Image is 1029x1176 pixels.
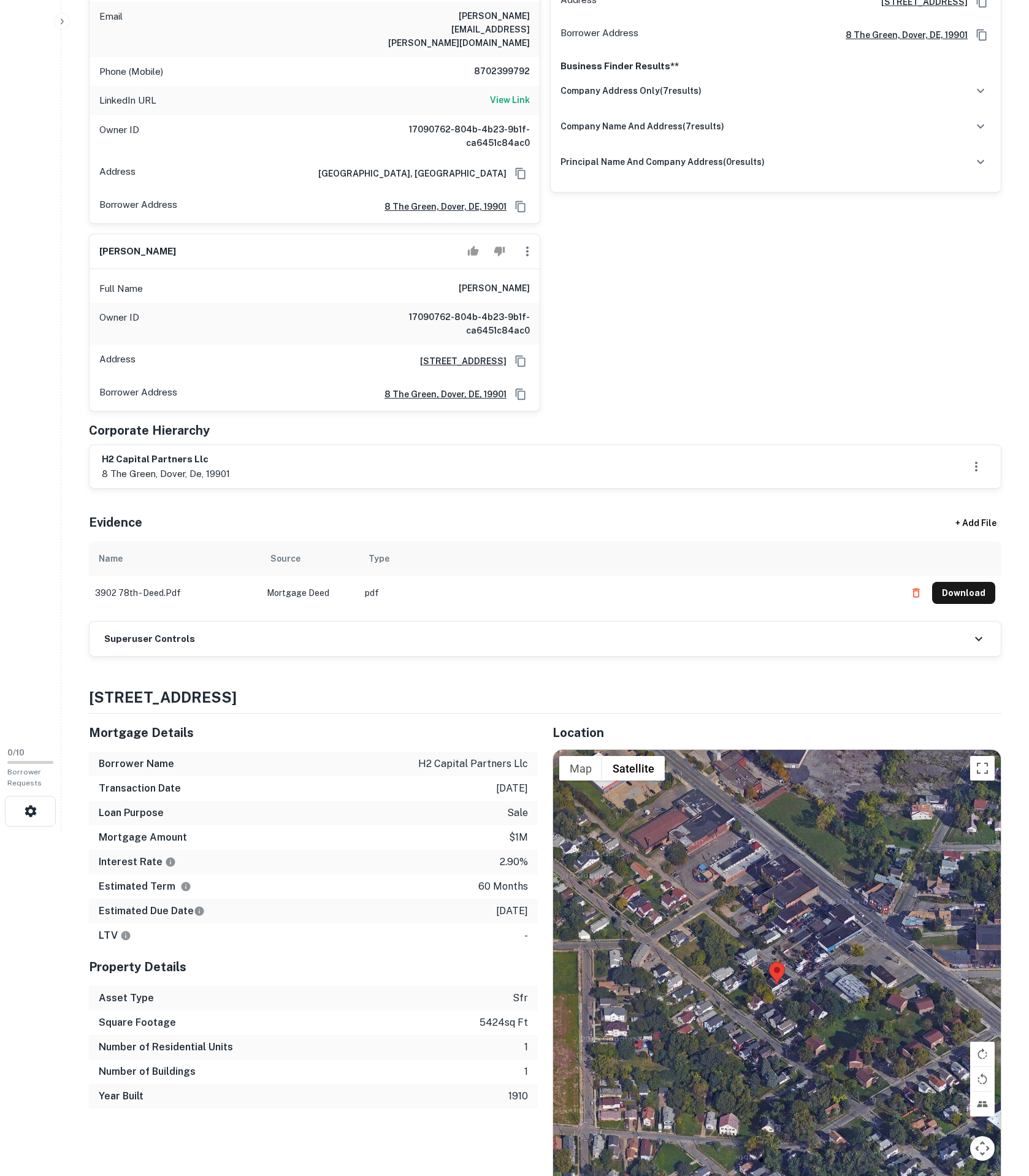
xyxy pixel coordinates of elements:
[99,757,174,771] h6: Borrower Name
[602,756,665,781] button: Show satellite imagery
[375,388,507,401] a: 8 the green, dover, DE, 19901
[560,155,765,169] h6: principal name and company address ( 0 results)
[99,64,163,79] p: Phone (Mobile)
[524,1040,528,1055] p: 1
[99,551,123,566] div: Name
[194,906,205,917] svg: Estimate is based on a standard schedule for this type of loan.
[99,245,176,259] h6: [PERSON_NAME]
[383,123,530,150] h6: 17090762-804b-4b23-9b1f-ca6451c84ac0
[102,452,230,467] h6: h2 capital partners llc
[933,512,1019,534] div: + Add File
[970,1136,995,1161] button: Map camera controls
[99,310,139,337] p: Owner ID
[165,857,176,868] svg: The interest rates displayed on the website are for informational purposes only and may be report...
[968,1078,1029,1137] iframe: Chat Widget
[480,1015,528,1030] p: 5424 sq ft
[89,724,538,742] h5: Mortgage Details
[99,904,205,918] h6: Estimated Due Date
[99,781,181,796] h6: Transaction Date
[89,541,261,576] th: Name
[375,200,507,213] a: 8 the green, dover, DE, 19901
[89,576,261,610] td: 3902 78th - deed.pdf
[456,64,530,79] h6: 8702399792
[99,1015,176,1030] h6: Square Footage
[7,768,42,787] span: Borrower Requests
[369,551,389,566] div: Type
[418,757,528,771] p: h2 capital partners llc
[905,583,927,603] button: Delete file
[970,1067,995,1091] button: Rotate map counterclockwise
[836,28,968,42] a: 8 the green, dover, DE, 19901
[102,467,230,481] p: 8 the green, dover, de, 19901
[99,385,177,403] p: Borrower Address
[383,310,530,337] h6: 17090762-804b-4b23-9b1f-ca6451c84ac0
[104,632,195,646] h6: Superuser Controls
[308,167,507,180] h6: [GEOGRAPHIC_DATA], [GEOGRAPHIC_DATA]
[560,59,991,74] p: Business Finder Results**
[507,806,528,820] p: sale
[7,748,25,757] span: 0 / 10
[99,830,187,845] h6: Mortgage Amount
[99,9,123,50] p: Email
[89,958,538,976] h5: Property Details
[270,551,300,566] div: Source
[261,541,359,576] th: Source
[99,352,136,370] p: Address
[180,881,191,892] svg: Term is based on a standard schedule for this type of loan.
[261,576,359,610] td: Mortgage Deed
[932,582,995,604] button: Download
[508,1089,528,1104] p: 1910
[359,576,899,610] td: pdf
[99,806,164,820] h6: Loan Purpose
[553,724,1001,742] h5: Location
[970,1042,995,1066] button: Rotate map clockwise
[490,93,530,108] a: View Link
[970,756,995,781] button: Toggle fullscreen view
[99,855,176,869] h6: Interest Rate
[490,93,530,107] h6: View Link
[496,904,528,918] p: [DATE]
[89,421,210,440] h5: Corporate Hierarchy
[99,1040,233,1055] h6: Number of Residential Units
[560,26,638,44] p: Borrower Address
[459,281,530,296] h6: [PERSON_NAME]
[410,354,507,368] a: [STREET_ADDRESS]
[560,120,724,133] h6: company name and address ( 7 results)
[478,879,528,894] p: 60 months
[99,1089,143,1104] h6: Year Built
[99,879,191,894] h6: Estimated Term
[509,830,528,845] p: $1m
[500,855,528,869] p: 2.90%
[99,928,131,943] h6: LTV
[524,928,528,943] p: -
[489,239,510,264] button: Reject
[973,26,991,44] button: Copy Address
[99,281,143,296] p: Full Name
[89,541,1001,621] div: scrollable content
[511,164,530,183] button: Copy Address
[513,991,528,1006] p: sfr
[383,9,530,50] h6: [PERSON_NAME][EMAIL_ADDRESS][PERSON_NAME][DOMAIN_NAME]
[462,239,484,264] button: Accept
[496,781,528,796] p: [DATE]
[89,513,142,532] h5: Evidence
[120,930,131,941] svg: LTVs displayed on the website are for informational purposes only and may be reported incorrectly...
[99,123,139,150] p: Owner ID
[511,385,530,403] button: Copy Address
[524,1064,528,1079] p: 1
[99,991,154,1006] h6: Asset Type
[99,1064,196,1079] h6: Number of Buildings
[559,756,602,781] button: Show street map
[359,541,899,576] th: Type
[89,686,1001,708] h4: [STREET_ADDRESS]
[99,197,177,216] p: Borrower Address
[511,197,530,216] button: Copy Address
[560,84,702,97] h6: company address only ( 7 results)
[99,93,156,108] p: LinkedIn URL
[99,164,136,183] p: Address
